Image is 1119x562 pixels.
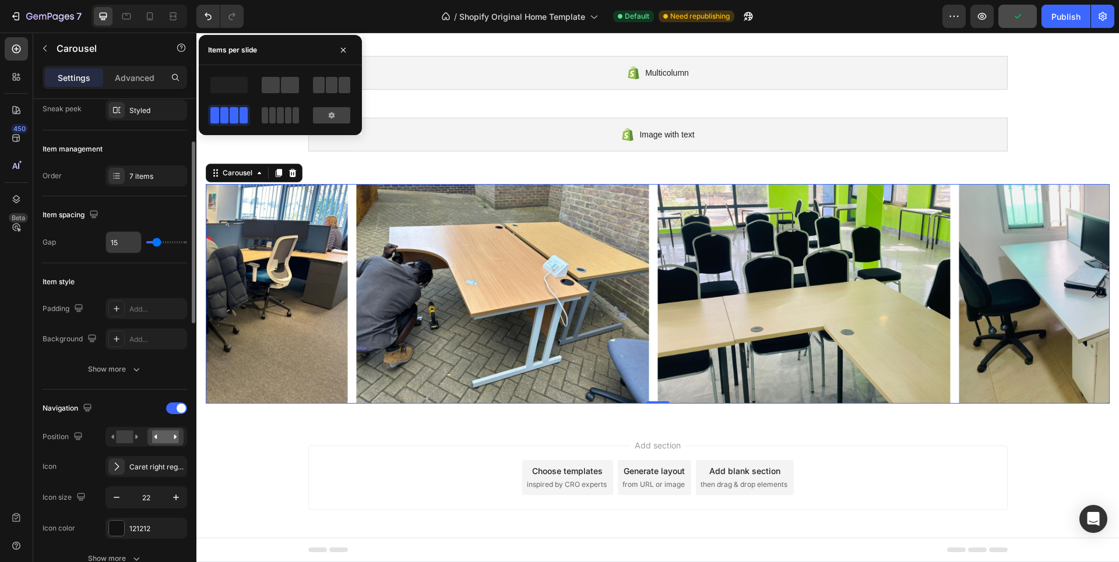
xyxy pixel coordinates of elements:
img: gempages_581828073863774964-75a9ab80-284b-41eb-8711-351fc988a381.jpg [763,151,1055,371]
p: 7 [76,9,82,23]
button: Carousel Next Arrow [882,245,913,277]
button: Publish [1041,5,1090,28]
span: inspired by CRO experts [330,447,410,457]
button: Carousel Back Arrow [9,245,41,277]
span: Default [625,11,649,22]
div: Item spacing [43,207,101,223]
span: then drag & drop elements [504,447,591,457]
span: Image with text [443,95,498,109]
div: Items per slide [208,45,257,55]
div: Publish [1051,10,1081,23]
div: 7 items [129,171,184,182]
p: Advanced [115,72,154,84]
div: Generate layout [427,432,488,444]
div: Carousel [24,135,58,146]
p: Carousel [57,41,156,55]
iframe: Design area [196,33,1119,562]
p: Settings [58,72,90,84]
button: 7 [5,5,87,28]
span: Multicolumn [449,33,492,47]
div: Icon [43,461,57,472]
button: Show more [43,359,187,380]
div: Caret right regular [129,462,184,472]
div: Navigation [43,401,94,416]
div: Order [43,171,62,181]
div: Add... [129,304,184,314]
div: Gap [43,237,56,248]
span: / [454,10,457,23]
div: Item style [43,277,75,287]
div: Beta [9,213,28,222]
div: Background [43,331,99,347]
img: gempages_581828073863774964-0032b3df-0d90-49fd-b448-c716bb7cf30e.jpg [160,151,453,371]
div: 121212 [129,524,184,534]
span: Shopify Original Home Template [459,10,585,23]
div: Sneak peek [43,104,82,114]
span: from URL or image [426,447,488,457]
div: Open Intercom Messenger [1079,505,1107,533]
div: Icon size [43,490,88,506]
div: Styled [129,105,184,116]
span: Need republishing [670,11,730,22]
span: Add section [434,407,489,419]
div: Add... [129,334,184,345]
div: Choose templates [336,432,406,444]
div: Item management [43,144,103,154]
div: Show more [88,363,142,375]
div: Undo/Redo [196,5,244,28]
div: Add blank section [513,432,584,444]
div: Position [43,429,85,445]
img: gempages_581828073863774964-5bd62283-8fe4-4502-a23b-1d2216d7a1e6.jpg [462,151,754,371]
div: Padding [43,301,86,317]
div: Icon color [43,523,75,533]
div: 450 [11,124,28,133]
input: Auto [106,232,141,253]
